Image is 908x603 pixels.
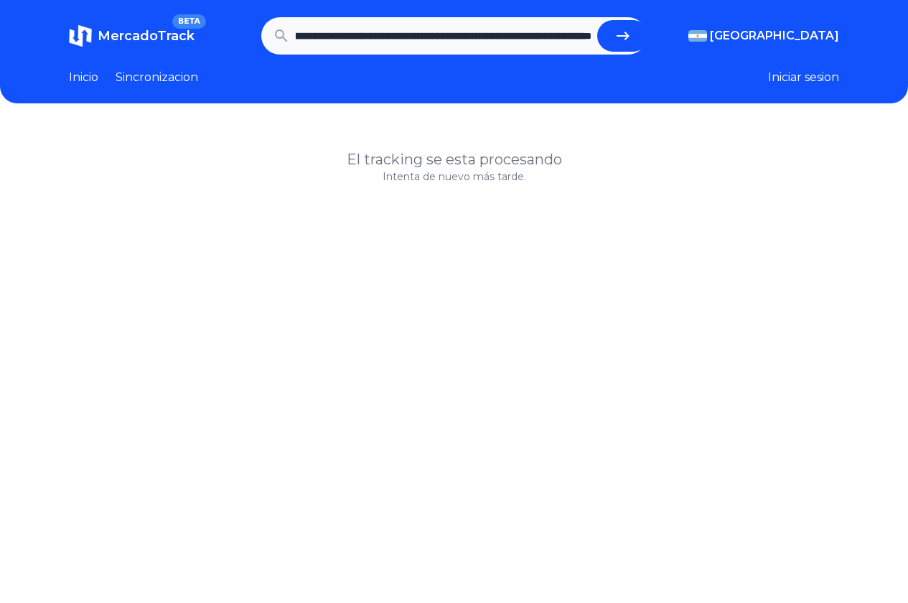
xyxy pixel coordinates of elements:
h1: El tracking se esta procesando [69,149,839,169]
a: Inicio [69,69,98,86]
button: [GEOGRAPHIC_DATA] [688,27,839,45]
span: [GEOGRAPHIC_DATA] [710,27,839,45]
img: MercadoTrack [69,24,92,47]
img: Argentina [688,30,707,42]
span: MercadoTrack [98,28,195,44]
a: Sincronizacion [116,69,198,86]
a: MercadoTrackBETA [69,24,195,47]
button: Iniciar sesion [768,69,839,86]
span: BETA [172,14,206,29]
p: Intenta de nuevo más tarde. [69,169,839,184]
